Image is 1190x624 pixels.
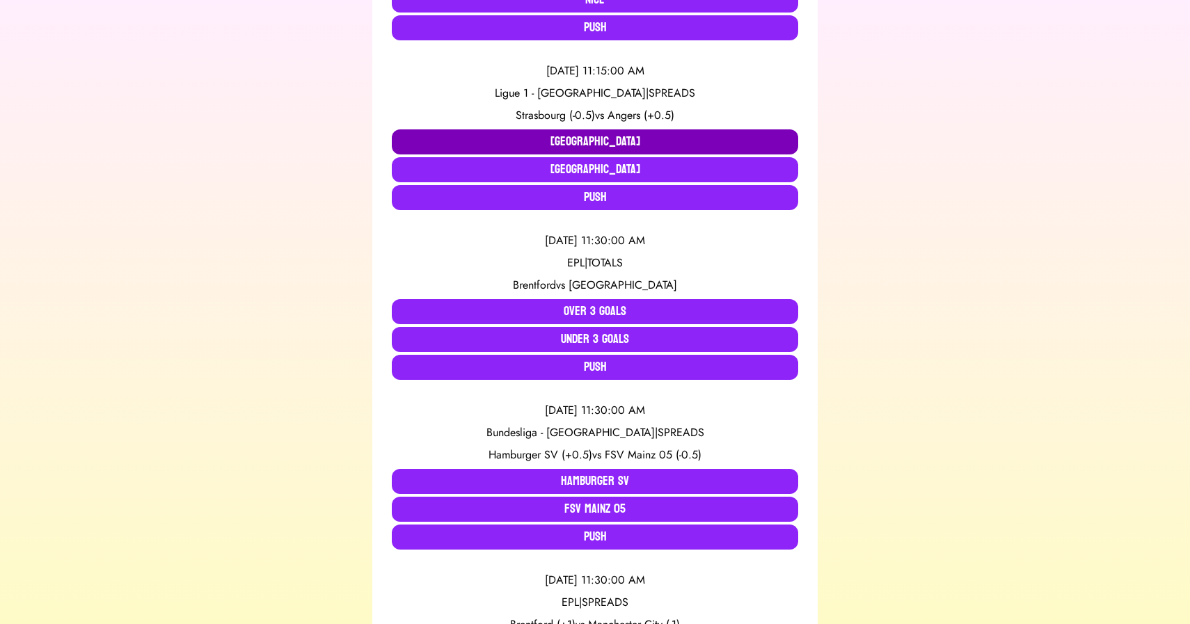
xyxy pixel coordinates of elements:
[392,594,798,611] div: EPL | SPREADS
[392,424,798,441] div: Bundesliga - [GEOGRAPHIC_DATA] | SPREADS
[392,447,798,463] div: vs
[392,277,798,294] div: vs
[513,277,556,293] span: Brentford
[392,157,798,182] button: [GEOGRAPHIC_DATA]
[608,107,674,123] span: Angers (+0.5)
[489,447,592,463] span: Hamburger SV (+0.5)
[392,129,798,154] button: [GEOGRAPHIC_DATA]
[569,277,677,293] span: [GEOGRAPHIC_DATA]
[605,447,701,463] span: FSV Mainz 05 (-0.5)
[392,572,798,589] div: [DATE] 11:30:00 AM
[392,63,798,79] div: [DATE] 11:15:00 AM
[392,15,798,40] button: Push
[392,497,798,522] button: FSV Mainz 05
[392,85,798,102] div: Ligue 1 - [GEOGRAPHIC_DATA] | SPREADS
[392,327,798,352] button: Under 3 Goals
[392,469,798,494] button: Hamburger SV
[392,525,798,550] button: Push
[516,107,595,123] span: Strasbourg (-0.5)
[392,107,798,124] div: vs
[392,255,798,271] div: EPL | TOTALS
[392,232,798,249] div: [DATE] 11:30:00 AM
[392,355,798,380] button: Push
[392,185,798,210] button: Push
[392,402,798,419] div: [DATE] 11:30:00 AM
[392,299,798,324] button: Over 3 Goals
